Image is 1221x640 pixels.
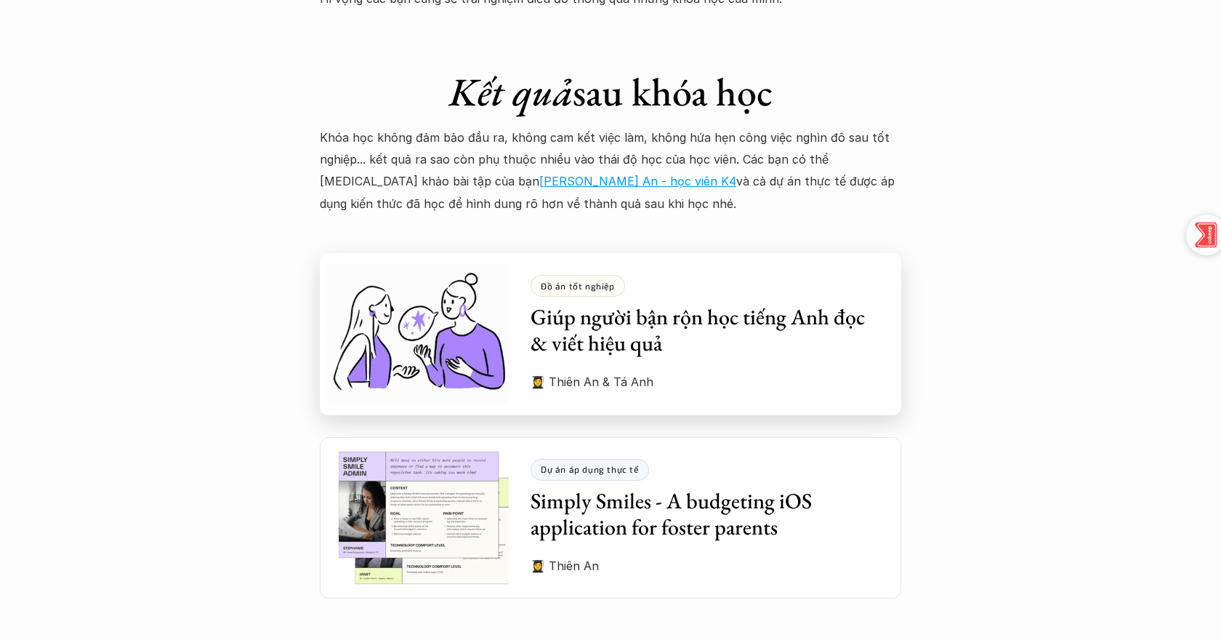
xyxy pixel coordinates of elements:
p: Khóa học không đảm bảo đầu ra, không cam kết việc làm, không hứa hẹn công việc nghìn đô sau tốt n... [320,127,901,215]
h1: sau khóa học [320,68,901,116]
p: Dự án áp dụng thực tế [541,464,639,474]
h3: Giúp người bận rộn học tiếng Anh đọc & viết hiệu quả [531,304,879,356]
p: Đồ án tốt nghiệp [541,281,615,291]
em: Kết quả [449,66,573,117]
p: 👩‍🎓 Thiên An [531,555,879,577]
p: 👩‍🎓 Thiên An & Tá Anh [531,371,879,393]
a: Đồ án tốt nghiệpGiúp người bận rộn học tiếng Anh đọc & viết hiệu quả👩‍🎓 Thiên An & Tá Anh [320,253,901,415]
h3: Simply Smiles - A budgeting iOS application for foster parents [531,488,879,540]
a: [PERSON_NAME] An - học viên K4 [539,174,736,188]
a: Dự án áp dụng thực tếSimply Smiles - A budgeting iOS application for foster parents👩‍🎓 Thiên An [320,437,901,599]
